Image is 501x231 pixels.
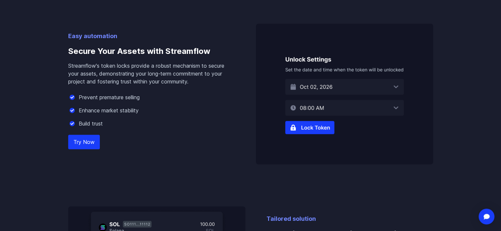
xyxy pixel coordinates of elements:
[68,32,235,41] p: Easy automation
[68,62,235,85] p: Streamflow's token locks provide a robust mechanism to secure your assets, demonstrating your lon...
[479,209,494,224] div: Open Intercom Messenger
[79,120,103,127] p: Build trust
[68,41,235,62] h3: Secure Your Assets with Streamflow
[68,135,100,149] a: Try Now
[79,106,139,114] p: Enhance market stability
[256,24,433,164] img: Secure Your Assets with Streamflow
[79,93,140,101] p: Prevent premature selling
[266,214,433,223] p: Tailored solution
